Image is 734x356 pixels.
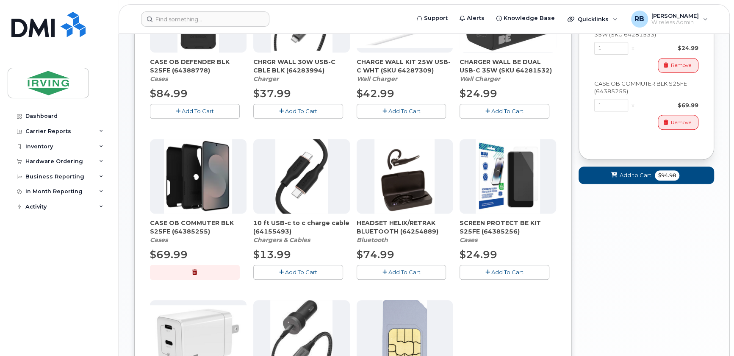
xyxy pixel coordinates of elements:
span: CHRGR WALL 30W USB-C CBLE BLK (64283994) [253,58,350,75]
input: Find something... [141,11,269,27]
img: image-20250915-161557.png [164,139,232,214]
span: SCREEN PROTECT BE KIT S25FE (64385256) [460,219,556,236]
span: Support [424,14,448,22]
span: Alerts [467,14,485,22]
span: CHARGER WALL BE DUAL USB-C 35W (SKU 64281532) [460,58,556,75]
em: Cases [150,236,168,244]
span: $69.99 [150,248,188,261]
em: Charger [253,75,279,83]
span: $74.99 [357,248,394,261]
span: Add To Cart [491,108,523,114]
button: Remove [658,115,698,130]
button: Add to Cart $94.98 [579,167,714,184]
em: Bluetooth [357,236,388,244]
a: Alerts [454,10,490,27]
span: $84.99 [150,87,188,100]
span: $37.99 [253,87,291,100]
em: Cases [460,236,477,244]
div: CASE OB COMMUTER BLK S25FE (64385255) [594,80,698,95]
div: $69.99 [638,101,698,109]
button: Add To Cart [460,265,549,280]
div: CHARGER WALL BE DUAL USB-C 35W (SKU 64281532) [460,58,556,83]
div: CHARGE WALL KIT 25W USB-C WHT (SKU 64287309) [357,58,453,83]
span: HEADSET HELIX/RETRAK BLUETOOTH (64254889) [357,219,453,236]
button: Add To Cart [253,265,343,280]
span: Add To Cart [491,269,523,275]
span: Quicklinks [578,16,609,22]
span: CASE OB COMMUTER BLK S25FE (64385255) [150,219,247,236]
button: Add To Cart [253,104,343,119]
button: Remove [658,58,698,73]
button: Add To Cart [150,104,240,119]
span: Add to Cart [620,171,651,179]
button: Add To Cart [357,104,446,119]
div: Quicklinks [562,11,623,28]
span: Add To Cart [388,108,420,114]
span: Wireless Admin [651,19,699,26]
button: Add To Cart [460,104,549,119]
div: $24.99 [638,44,698,52]
span: $94.98 [655,170,679,181]
div: 10 ft USB-c to c charge cable (64155493) [253,219,350,244]
span: $24.99 [460,248,497,261]
em: Cases [150,75,168,83]
span: CASE OB DEFENDER BLK S25FE (64388778) [150,58,247,75]
div: CASE OB COMMUTER BLK S25FE (64385255) [150,219,247,244]
span: Remove [671,61,691,69]
a: Support [411,10,454,27]
span: RB [634,14,644,24]
div: x [628,101,638,109]
img: download.png [374,139,435,214]
div: x [628,44,638,52]
span: Add To Cart [285,108,317,114]
span: $42.99 [357,87,394,100]
button: Add To Cart [357,265,446,280]
div: HEADSET HELIX/RETRAK BLUETOOTH (64254889) [357,219,453,244]
span: $24.99 [460,87,497,100]
div: CHRGR WALL 30W USB-C CBLE BLK (64283994) [253,58,350,83]
em: Wall Charger [460,75,500,83]
a: Knowledge Base [490,10,561,27]
span: Add To Cart [182,108,214,114]
em: Wall Charger [357,75,397,83]
span: Add To Cart [388,269,420,275]
span: $13.99 [253,248,291,261]
div: Roberts, Brad [625,11,714,28]
em: Chargers & Cables [253,236,310,244]
span: Add To Cart [285,269,317,275]
span: Remove [671,119,691,126]
img: image-20250915-161621.png [476,139,540,214]
span: [PERSON_NAME] [651,12,699,19]
div: CASE OB DEFENDER BLK S25FE (64388778) [150,58,247,83]
span: CHARGE WALL KIT 25W USB-C WHT (SKU 64287309) [357,58,453,75]
span: 10 ft USB-c to c charge cable (64155493) [253,219,350,236]
span: Knowledge Base [504,14,555,22]
div: SCREEN PROTECT BE KIT S25FE (64385256) [460,219,556,244]
img: ACCUS210715h8yE8.jpg [275,139,328,214]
